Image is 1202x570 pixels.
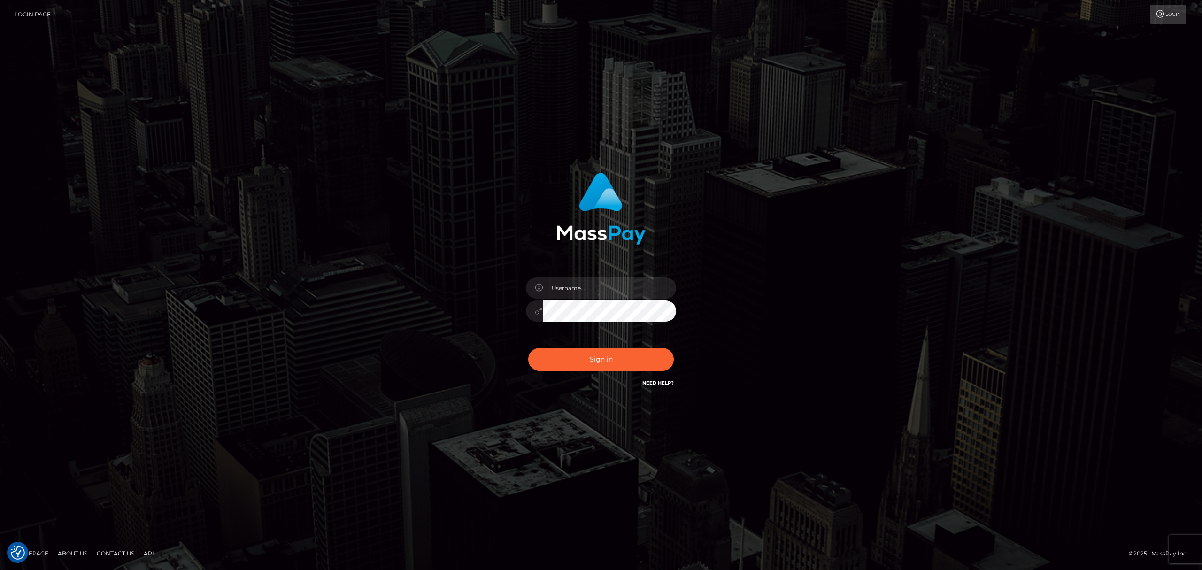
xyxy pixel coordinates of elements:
[93,546,138,561] a: Contact Us
[1150,5,1186,24] a: Login
[543,277,676,299] input: Username...
[10,546,52,561] a: Homepage
[556,173,646,245] img: MassPay Login
[15,5,51,24] a: Login Page
[642,380,674,386] a: Need Help?
[528,348,674,371] button: Sign in
[54,546,91,561] a: About Us
[140,546,158,561] a: API
[11,546,25,560] button: Consent Preferences
[11,546,25,560] img: Revisit consent button
[1129,548,1195,559] div: © 2025 , MassPay Inc.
